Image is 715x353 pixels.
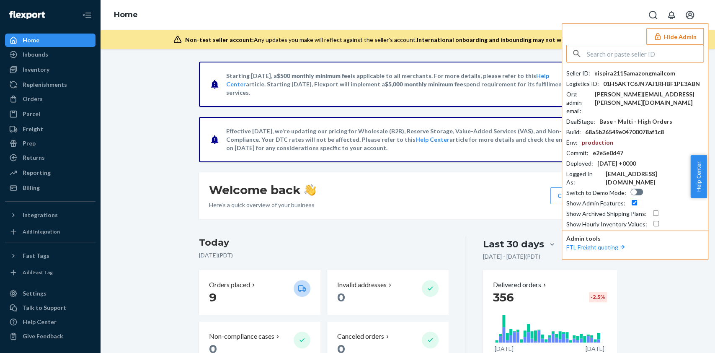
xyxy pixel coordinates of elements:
[586,345,604,353] p: [DATE]
[645,7,661,23] button: Open Search Box
[337,280,387,290] p: Invalid addresses
[594,90,704,107] div: [PERSON_NAME][EMAIL_ADDRESS][PERSON_NAME][DOMAIN_NAME]
[23,332,63,340] div: Give Feedback
[483,252,540,261] p: [DATE] - [DATE] ( PDT )
[603,80,700,88] div: 01H5AKTC6JN7AJ1RHBF1PE3ABN
[566,159,593,168] div: Deployed :
[23,80,67,89] div: Replenishments
[566,90,590,115] div: Org admin email :
[606,170,704,187] div: [EMAIL_ADDRESS][DOMAIN_NAME]
[566,128,581,136] div: Build :
[599,117,672,126] div: Base - Multi - High Orders
[593,149,623,157] div: e2e5e0d47
[566,149,589,157] div: Commit :
[5,48,96,61] a: Inbounds
[566,80,599,88] div: Logistics ID :
[585,128,664,136] div: 68a5b26549e04700078af1c8
[107,3,145,27] ol: breadcrumbs
[23,36,39,44] div: Home
[5,181,96,195] a: Billing
[589,292,607,302] div: -2.5 %
[385,80,463,88] span: $5,000 monthly minimum fee
[23,228,60,235] div: Add Integration
[646,28,704,45] button: Hide Admin
[5,266,96,279] a: Add Fast Tag
[566,234,704,243] p: Admin tools
[5,78,96,91] a: Replenishments
[5,151,96,164] a: Returns
[566,199,625,208] div: Show Admin Features :
[5,225,96,239] a: Add Integration
[5,166,96,179] a: Reporting
[5,301,96,314] button: Talk to Support
[5,107,96,121] a: Parcel
[23,184,40,192] div: Billing
[566,117,595,126] div: DealStage :
[23,139,36,148] div: Prep
[337,332,384,341] p: Canceled orders
[566,138,578,147] div: Env :
[17,6,47,13] span: Support
[594,69,675,78] div: nispira2115amazongmailcom
[23,110,40,118] div: Parcel
[566,170,601,187] div: Logged In As :
[23,125,43,133] div: Freight
[304,184,316,196] img: hand-wave emoji
[493,280,548,290] button: Delivered orders
[23,65,49,74] div: Inventory
[416,136,449,143] a: Help Center
[5,63,96,76] a: Inventory
[5,122,96,136] a: Freight
[199,270,320,315] button: Orders placed 9
[327,270,449,315] button: Invalid addresses 0
[185,36,254,43] span: Non-test seller account:
[337,290,345,304] span: 0
[23,304,66,312] div: Talk to Support
[209,280,250,290] p: Orders placed
[277,72,351,79] span: $500 monthly minimum fee
[663,7,680,23] button: Open notifications
[566,189,626,197] div: Switch to Demo Mode :
[5,34,96,47] a: Home
[566,69,590,78] div: Seller ID :
[5,287,96,300] a: Settings
[5,92,96,106] a: Orders
[209,290,217,304] span: 9
[23,318,57,326] div: Help Center
[23,269,53,276] div: Add Fast Tag
[226,72,589,97] p: Starting [DATE], a is applicable to all merchants. For more details, please refer to this article...
[114,10,138,19] a: Home
[23,50,48,59] div: Inbounds
[23,153,45,162] div: Returns
[495,345,514,353] p: [DATE]
[5,315,96,329] a: Help Center
[199,236,449,249] h3: Today
[417,36,634,43] span: International onboarding and inbounding may not work during impersonation.
[209,201,316,209] p: Here’s a quick overview of your business
[23,211,58,219] div: Integrations
[226,127,589,152] p: Effective [DATE], we're updating our pricing for Wholesale (B2B), Reserve Storage, Value-Added Se...
[79,7,96,23] button: Close Navigation
[5,208,96,222] button: Integrations
[597,159,636,168] div: [DATE] +0000
[23,289,46,298] div: Settings
[5,249,96,262] button: Fast Tags
[209,332,274,341] p: Non-compliance cases
[681,7,698,23] button: Open account menu
[5,137,96,150] a: Prep
[483,238,544,251] div: Last 30 days
[209,182,316,197] h1: Welcome back
[23,169,51,177] div: Reporting
[587,45,703,62] input: Search or paste seller ID
[5,330,96,343] button: Give Feedback
[566,244,627,251] a: FTL Freight quoting
[566,220,647,228] div: Show Hourly Inventory Values :
[690,155,707,198] button: Help Center
[23,95,43,103] div: Orders
[185,36,634,44] div: Any updates you make will reflect against the seller's account.
[493,290,514,304] span: 356
[582,138,613,147] div: production
[199,251,449,260] p: [DATE] ( PDT )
